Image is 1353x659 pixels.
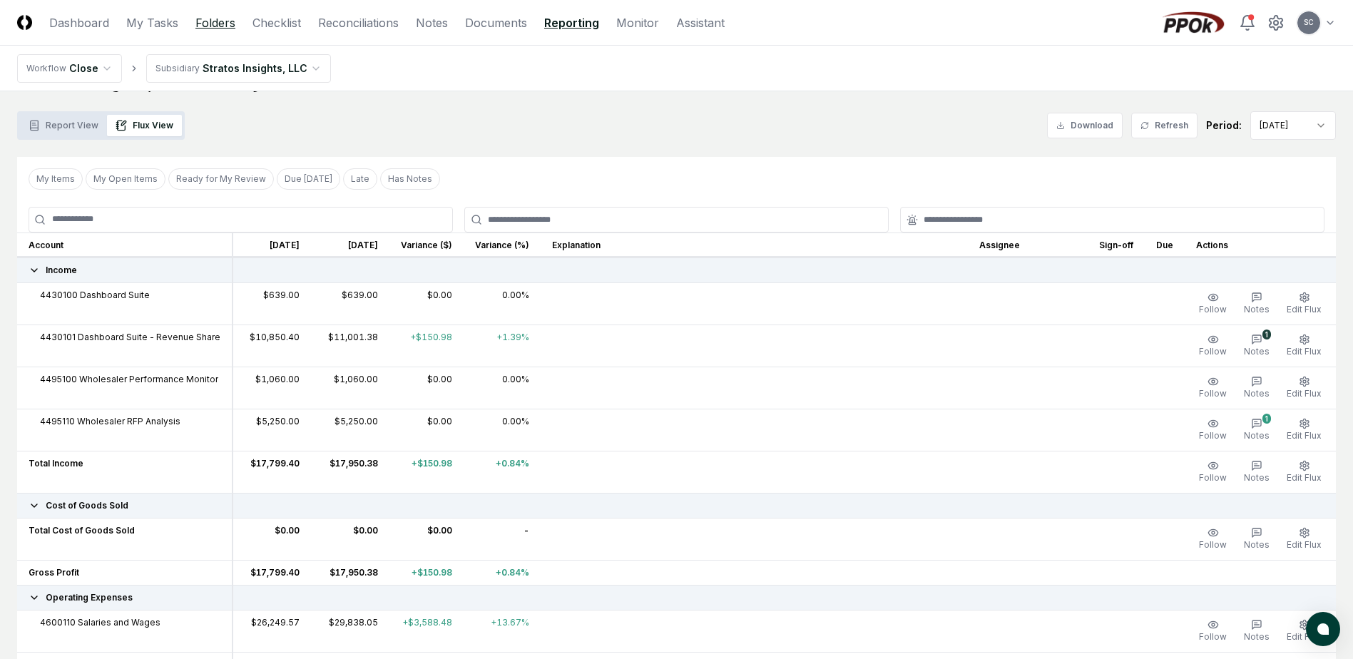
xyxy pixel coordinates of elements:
[464,518,541,560] td: -
[233,367,311,409] td: $1,060.00
[311,325,389,367] td: $11,001.38
[676,14,725,31] a: Assistant
[968,233,1088,257] th: Assignee
[311,451,389,493] td: $17,950.38
[1296,10,1322,36] button: SC
[252,14,301,31] a: Checklist
[17,15,32,30] img: Logo
[155,62,200,75] div: Subsidiary
[311,282,389,325] td: $639.00
[1199,472,1227,483] span: Follow
[464,367,541,409] td: 0.00%
[1244,304,1270,315] span: Notes
[1199,539,1227,550] span: Follow
[29,524,135,537] span: Total Cost of Goods Sold
[107,115,182,136] button: Flux View
[544,14,599,31] a: Reporting
[311,367,389,409] td: $1,060.00
[86,168,165,190] button: My Open Items
[1088,233,1145,257] th: Sign-off
[233,610,311,652] td: $26,249.57
[1244,539,1270,550] span: Notes
[389,610,464,652] td: +$3,588.48
[464,451,541,493] td: +0.84%
[389,518,464,560] td: $0.00
[46,591,133,604] span: Operating Expenses
[1196,331,1230,361] button: Follow
[1131,113,1198,138] button: Refresh
[195,14,235,31] a: Folders
[26,62,66,75] div: Workflow
[1287,539,1322,550] span: Edit Flux
[29,566,79,579] span: Gross Profit
[416,14,448,31] a: Notes
[233,409,311,451] td: $5,250.00
[389,325,464,367] td: +$150.98
[389,282,464,325] td: $0.00
[1287,472,1322,483] span: Edit Flux
[126,14,178,31] a: My Tasks
[1284,331,1324,361] button: Edit Flux
[541,233,968,257] th: Explanation
[49,14,109,31] a: Dashboard
[1244,430,1270,441] span: Notes
[233,560,311,585] td: $17,799.40
[46,499,128,512] span: Cost of Goods Sold
[1241,457,1272,487] button: Notes
[40,616,160,629] span: 4600110 Salaries and Wages
[464,610,541,652] td: +13.67%
[1284,373,1324,403] button: Edit Flux
[464,560,541,585] td: +0.84%
[389,451,464,493] td: +$150.98
[1287,631,1322,642] span: Edit Flux
[464,282,541,325] td: 0.00%
[389,367,464,409] td: $0.00
[233,233,311,257] th: [DATE]
[1262,329,1271,339] div: 1
[1287,388,1322,399] span: Edit Flux
[233,451,311,493] td: $17,799.40
[20,115,107,136] button: Report View
[29,457,83,470] span: Total Income
[389,560,464,585] td: +$150.98
[1287,304,1322,315] span: Edit Flux
[1199,388,1227,399] span: Follow
[464,325,541,367] td: +1.39%
[464,409,541,451] td: 0.00%
[380,168,440,190] button: Has Notes
[1244,388,1270,399] span: Notes
[40,331,220,344] span: 4430101 Dashboard Suite - Revenue Share
[40,373,218,386] span: 4495100 Wholesaler Performance Monitor
[1145,233,1185,257] th: Due
[1241,331,1272,361] button: 1Notes
[1304,17,1314,28] span: SC
[616,14,659,31] a: Monitor
[1284,524,1324,554] button: Edit Flux
[1196,415,1230,445] button: Follow
[1284,289,1324,319] button: Edit Flux
[311,518,389,560] td: $0.00
[233,282,311,325] td: $639.00
[233,325,311,367] td: $10,850.40
[1287,346,1322,357] span: Edit Flux
[40,415,180,428] span: 4495110 Wholesaler RFP Analysis
[1196,616,1230,646] button: Follow
[1284,457,1324,487] button: Edit Flux
[1241,616,1272,646] button: Notes
[311,409,389,451] td: $5,250.00
[1199,346,1227,357] span: Follow
[1284,415,1324,445] button: Edit Flux
[17,54,331,83] nav: breadcrumb
[1306,612,1340,646] button: atlas-launcher
[1199,430,1227,441] span: Follow
[389,233,464,257] th: Variance ($)
[1244,631,1270,642] span: Notes
[311,560,389,585] td: $17,950.38
[1196,289,1230,319] button: Follow
[17,233,233,257] th: Account
[343,168,377,190] button: Late
[311,233,389,257] th: [DATE]
[277,168,340,190] button: Due Today
[1241,524,1272,554] button: Notes
[40,289,150,302] span: 4430100 Dashboard Suite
